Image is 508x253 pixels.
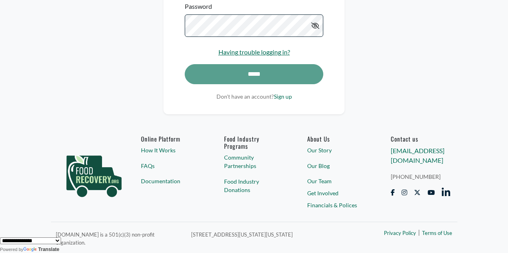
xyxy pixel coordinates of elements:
a: Sign up [274,93,292,100]
a: Community Partnerships [224,153,284,170]
a: Financials & Polices [307,201,367,209]
a: About Us [307,135,367,142]
p: [STREET_ADDRESS][US_STATE][US_STATE] [191,229,351,239]
a: Our Blog [307,162,367,170]
p: Don't have an account? [185,92,323,101]
a: Food Industry Donations [224,177,284,194]
a: Our Story [307,146,367,154]
a: [PHONE_NUMBER] [391,172,451,181]
img: Google Translate [23,247,38,253]
a: FAQs [141,162,201,170]
h6: Contact us [391,135,451,142]
a: How It Works [141,146,201,154]
a: Terms of Use [422,229,452,237]
a: Documentation [141,177,201,185]
span: | [418,227,420,237]
a: [EMAIL_ADDRESS][DOMAIN_NAME] [391,147,445,164]
h6: Online Platform [141,135,201,142]
a: Our Team [307,177,367,185]
keeper-lock: Open Keeper Popup [309,21,318,30]
h6: Food Industry Programs [224,135,284,150]
p: [DOMAIN_NAME] is a 501(c)(3) non-profit organization. [56,229,182,247]
img: food_recovery_green_logo-76242d7a27de7ed26b67be613a865d9c9037ba317089b267e0515145e5e51427.png [58,135,130,211]
a: Translate [23,247,59,252]
a: Privacy Policy [384,229,416,237]
a: Having trouble logging in? [218,48,290,56]
a: Get Involved [307,189,367,197]
label: Password [185,2,212,11]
